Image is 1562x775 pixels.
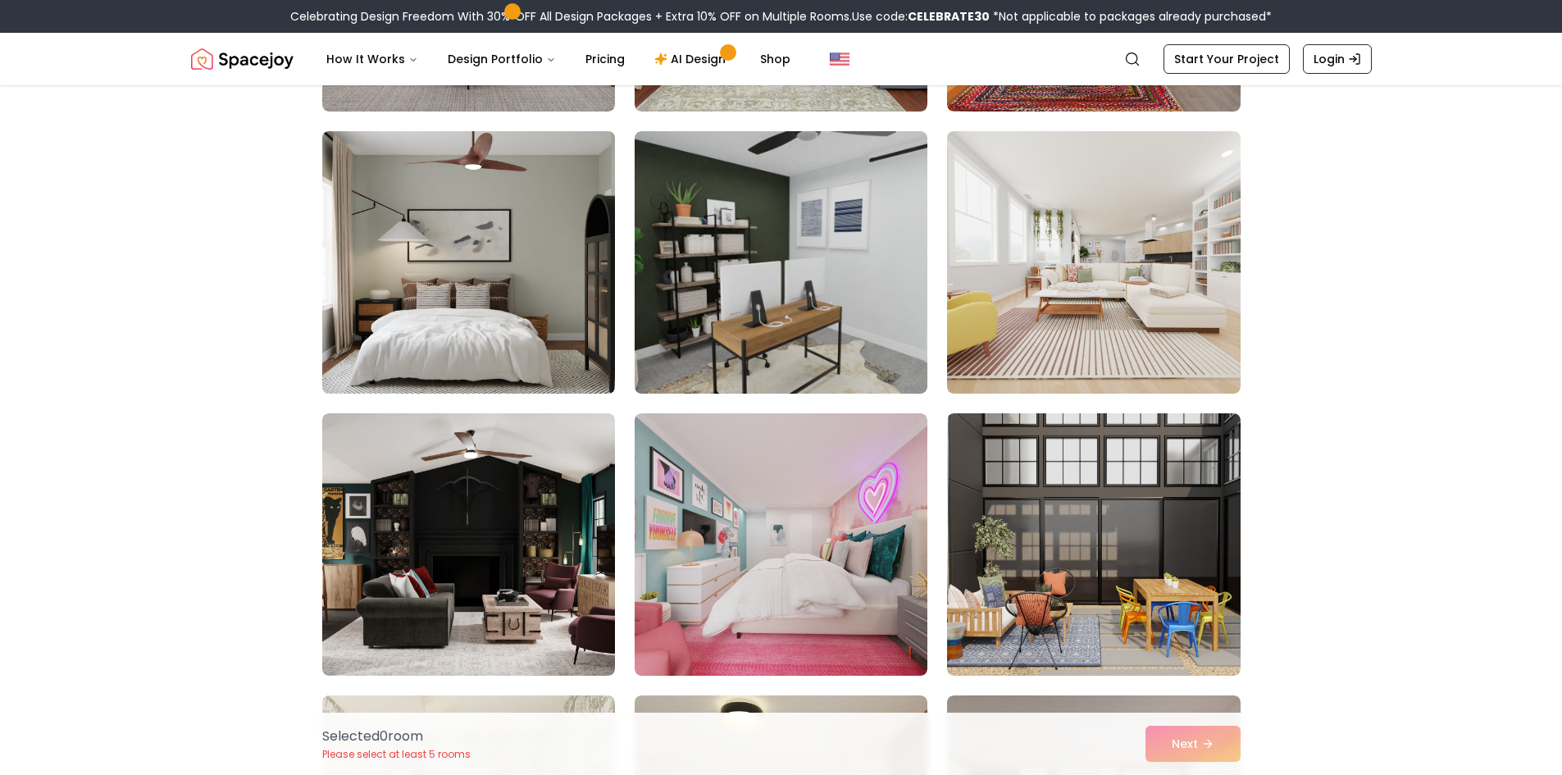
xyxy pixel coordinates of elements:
[191,33,1372,85] nav: Global
[322,413,615,676] img: Room room-10
[852,8,990,25] span: Use code:
[641,43,744,75] a: AI Design
[435,43,569,75] button: Design Portfolio
[830,49,849,69] img: United States
[747,43,804,75] a: Shop
[635,413,927,676] img: Room room-11
[572,43,638,75] a: Pricing
[1164,44,1290,74] a: Start Your Project
[322,727,471,746] p: Selected 0 room
[322,748,471,761] p: Please select at least 5 rooms
[947,131,1240,394] img: Room room-9
[1303,44,1372,74] a: Login
[191,43,294,75] img: Spacejoy Logo
[290,8,1272,25] div: Celebrating Design Freedom With 30% OFF All Design Packages + Extra 10% OFF on Multiple Rooms.
[191,43,294,75] a: Spacejoy
[990,8,1272,25] span: *Not applicable to packages already purchased*
[315,125,622,400] img: Room room-7
[313,43,804,75] nav: Main
[908,8,990,25] b: CELEBRATE30
[635,131,927,394] img: Room room-8
[947,413,1240,676] img: Room room-12
[313,43,431,75] button: How It Works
